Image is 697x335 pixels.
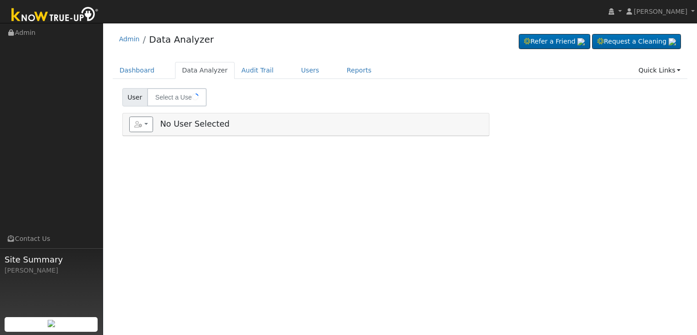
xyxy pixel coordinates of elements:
a: Audit Trail [235,62,280,79]
a: Refer a Friend [519,34,590,50]
input: Select a User [147,88,207,106]
a: Admin [119,35,140,43]
span: [PERSON_NAME] [634,8,687,15]
div: [PERSON_NAME] [5,266,98,275]
img: retrieve [48,320,55,327]
span: Site Summary [5,253,98,266]
a: Data Analyzer [175,62,235,79]
a: Data Analyzer [149,34,214,45]
span: User [122,88,148,106]
a: Dashboard [113,62,162,79]
a: Users [294,62,326,79]
img: retrieve [669,38,676,45]
a: Reports [340,62,379,79]
a: Quick Links [631,62,687,79]
img: retrieve [577,38,585,45]
h5: No User Selected [129,117,483,132]
a: Request a Cleaning [592,34,681,50]
img: Know True-Up [7,5,103,26]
